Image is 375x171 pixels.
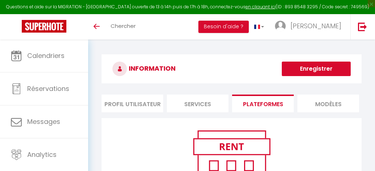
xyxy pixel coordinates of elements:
a: en cliquant ici [246,4,276,10]
span: Messages [27,117,60,126]
li: Services [167,95,228,112]
img: logout [358,22,367,31]
span: Chercher [111,22,136,30]
button: Besoin d'aide ? [198,21,249,33]
span: Analytics [27,150,57,159]
img: Super Booking [22,20,66,33]
h3: INFORMATION [102,54,362,83]
li: Plateformes [232,95,294,112]
img: ... [275,21,286,32]
li: Profil Utilisateur [102,95,163,112]
a: Chercher [105,14,141,39]
span: Réservations [27,84,69,93]
li: MODÈLES [297,95,359,112]
button: Enregistrer [282,62,351,76]
a: ... [PERSON_NAME] [269,14,350,39]
span: Calendriers [27,51,65,60]
span: [PERSON_NAME] [290,21,341,30]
